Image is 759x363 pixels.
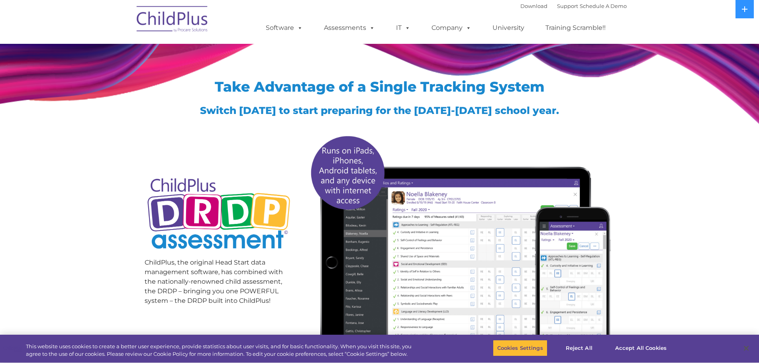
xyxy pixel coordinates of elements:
[520,3,627,9] font: |
[316,20,383,36] a: Assessments
[145,169,293,260] img: Copyright - DRDP Logo
[388,20,418,36] a: IT
[145,259,283,304] span: ChildPlus, the original Head Start data management software, has combined with the nationally-ren...
[520,3,547,9] a: Download
[200,104,559,116] span: Switch [DATE] to start preparing for the [DATE]-[DATE] school year.
[26,343,418,358] div: This website uses cookies to create a better user experience, provide statistics about user visit...
[537,20,614,36] a: Training Scramble!!
[133,0,212,40] img: ChildPlus by Procare Solutions
[737,339,755,357] button: Close
[493,340,547,357] button: Cookies Settings
[611,340,671,357] button: Accept All Cookies
[557,3,578,9] a: Support
[215,78,545,95] span: Take Advantage of a Single Tracking System
[258,20,311,36] a: Software
[580,3,627,9] a: Schedule A Demo
[484,20,532,36] a: University
[424,20,479,36] a: Company
[554,340,604,357] button: Reject All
